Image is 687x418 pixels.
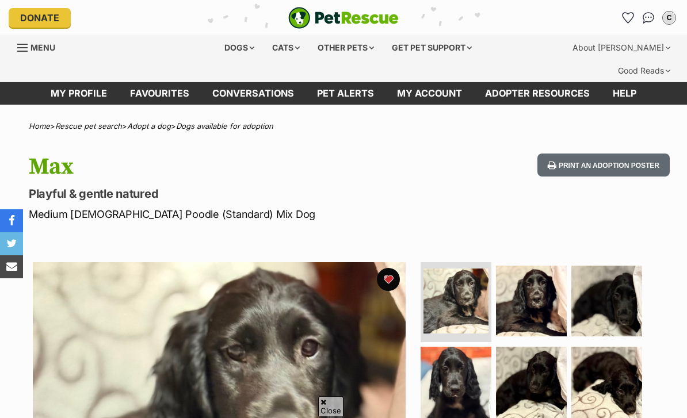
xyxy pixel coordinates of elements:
div: Get pet support [384,36,480,59]
img: Photo of Max [496,347,567,417]
div: Dogs [216,36,262,59]
img: Photo of Max [421,347,491,417]
a: Menu [17,36,63,57]
img: logo-e224e6f780fb5917bec1dbf3a21bbac754714ae5b6737aabdf751b685950b380.svg [288,7,399,29]
a: Adopter resources [474,82,601,105]
button: Print an adoption poster [537,154,670,177]
img: chat-41dd97257d64d25036548639549fe6c8038ab92f7586957e7f3b1b290dea8141.svg [643,12,655,24]
div: About [PERSON_NAME] [564,36,678,59]
div: Good Reads [610,59,678,82]
a: Dogs available for adoption [176,121,273,131]
a: Favourites [119,82,201,105]
div: Other pets [310,36,382,59]
a: Home [29,121,50,131]
img: Photo of Max [496,266,567,336]
div: Cats [264,36,308,59]
a: Adopt a dog [127,121,171,131]
a: Rescue pet search [55,121,122,131]
a: My profile [39,82,119,105]
p: Medium [DEMOGRAPHIC_DATA] Poodle (Standard) Mix Dog [29,206,420,222]
img: Photo of Max [423,269,488,333]
img: Photo of Max [571,266,642,336]
a: Donate [9,8,71,28]
a: Favourites [619,9,637,27]
button: My account [660,9,678,27]
p: Playful & gentle natured [29,186,420,202]
a: Help [601,82,648,105]
h1: Max [29,154,420,180]
span: Close [318,396,343,416]
span: Menu [30,43,55,52]
button: favourite [377,268,400,291]
a: Pet alerts [306,82,386,105]
a: Conversations [639,9,658,27]
ul: Account quick links [619,9,678,27]
a: My account [386,82,474,105]
img: Photo of Max [571,347,642,417]
a: PetRescue [288,7,399,29]
div: C [663,12,675,24]
a: conversations [201,82,306,105]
